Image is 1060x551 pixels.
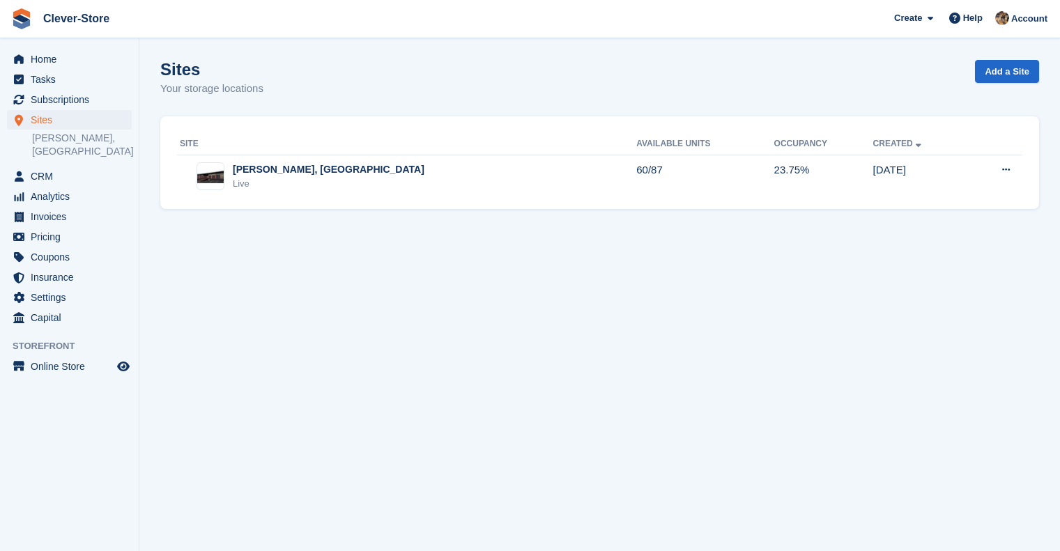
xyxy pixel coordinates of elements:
span: Analytics [31,187,114,206]
a: menu [7,267,132,287]
span: Online Store [31,357,114,376]
th: Site [177,133,636,155]
h1: Sites [160,60,263,79]
span: Create [894,11,922,25]
th: Occupancy [774,133,873,155]
span: Capital [31,308,114,327]
img: Image of Hamilton, Lanarkshire site [197,169,224,183]
a: Preview store [115,358,132,375]
a: menu [7,227,132,247]
img: stora-icon-8386f47178a22dfd0bd8f6a31ec36ba5ce8667c1dd55bd0f319d3a0aa187defe.svg [11,8,32,29]
span: Tasks [31,70,114,89]
span: Settings [31,288,114,307]
span: Invoices [31,207,114,226]
a: Created [873,139,924,148]
span: Storefront [13,339,139,353]
a: menu [7,357,132,376]
a: menu [7,247,132,267]
span: Pricing [31,227,114,247]
span: Coupons [31,247,114,267]
a: [PERSON_NAME], [GEOGRAPHIC_DATA] [32,132,132,158]
img: Andy Mackinnon [995,11,1009,25]
th: Available Units [636,133,774,155]
a: menu [7,90,132,109]
a: menu [7,207,132,226]
span: CRM [31,166,114,186]
a: Add a Site [975,60,1039,83]
a: menu [7,187,132,206]
span: Account [1011,12,1047,26]
td: 60/87 [636,155,774,198]
span: Subscriptions [31,90,114,109]
span: Help [963,11,983,25]
a: menu [7,70,132,89]
td: 23.75% [774,155,873,198]
a: Clever-Store [38,7,115,30]
a: menu [7,308,132,327]
div: Live [233,177,424,191]
div: [PERSON_NAME], [GEOGRAPHIC_DATA] [233,162,424,177]
a: menu [7,166,132,186]
a: menu [7,110,132,130]
td: [DATE] [873,155,968,198]
span: Insurance [31,267,114,287]
p: Your storage locations [160,81,263,97]
span: Home [31,49,114,69]
span: Sites [31,110,114,130]
a: menu [7,49,132,69]
a: menu [7,288,132,307]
